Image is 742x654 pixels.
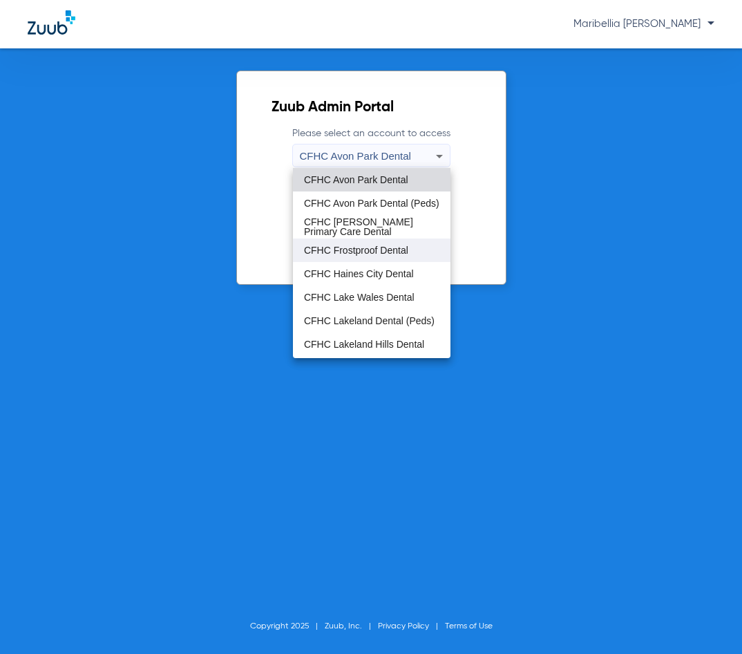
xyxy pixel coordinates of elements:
span: CFHC Avon Park Dental [304,175,408,185]
span: CFHC Lake Wales Dental [304,292,415,302]
span: CFHC Frostproof Dental [304,245,408,255]
span: CFHC Lakeland Dental (Peds) [304,316,435,326]
span: CFHC Haines City Dental [304,269,414,279]
span: CFHC Avon Park Dental (Peds) [304,198,439,208]
span: CFHC Lakeland Hills Dental [304,339,424,349]
iframe: Chat Widget [673,588,742,654]
span: CFHC [PERSON_NAME] Primary Care Dental [304,217,439,236]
